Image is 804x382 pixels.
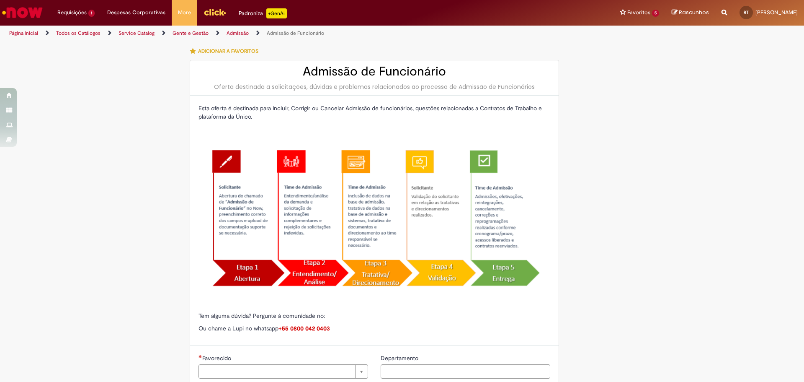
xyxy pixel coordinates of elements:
[6,26,530,41] ul: Trilhas de página
[679,8,709,16] span: Rascunhos
[198,312,550,320] p: Tem alguma dúvida? Pergunte à comunidade no:
[88,10,95,17] span: 1
[198,83,550,91] div: Oferta destinada a solicitações, dúvidas e problemas relacionados ao processo de Admissão de Func...
[173,30,209,36] a: Gente e Gestão
[198,324,550,333] p: Ou chame a Lupi no whatsapp
[198,355,202,358] span: Necessários
[198,65,550,78] h2: Admissão de Funcionário
[381,364,550,379] input: Departamento
[57,8,87,17] span: Requisições
[267,30,324,36] a: Admissão de Funcionário
[198,104,550,121] p: Esta oferta é destinada para Incluir, Corrigir ou Cancelar Admissão de funcionários, questões rel...
[119,30,155,36] a: Service Catalog
[278,325,330,332] a: +55 0800 042 0403
[672,9,709,17] a: Rascunhos
[202,354,233,362] span: Necessários - Favorecido
[381,354,420,362] span: Departamento
[1,4,44,21] img: ServiceNow
[198,364,368,379] a: Limpar campo Favorecido
[239,8,287,18] div: Padroniza
[266,8,287,18] p: +GenAi
[627,8,650,17] span: Favoritos
[204,6,226,18] img: click_logo_yellow_360x200.png
[227,30,249,36] a: Admissão
[56,30,100,36] a: Todos os Catálogos
[652,10,659,17] span: 5
[190,42,263,60] button: Adicionar a Favoritos
[198,48,258,55] span: Adicionar a Favoritos
[755,9,798,16] span: [PERSON_NAME]
[744,10,749,15] span: RT
[9,30,38,36] a: Página inicial
[178,8,191,17] span: More
[107,8,165,17] span: Despesas Corporativas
